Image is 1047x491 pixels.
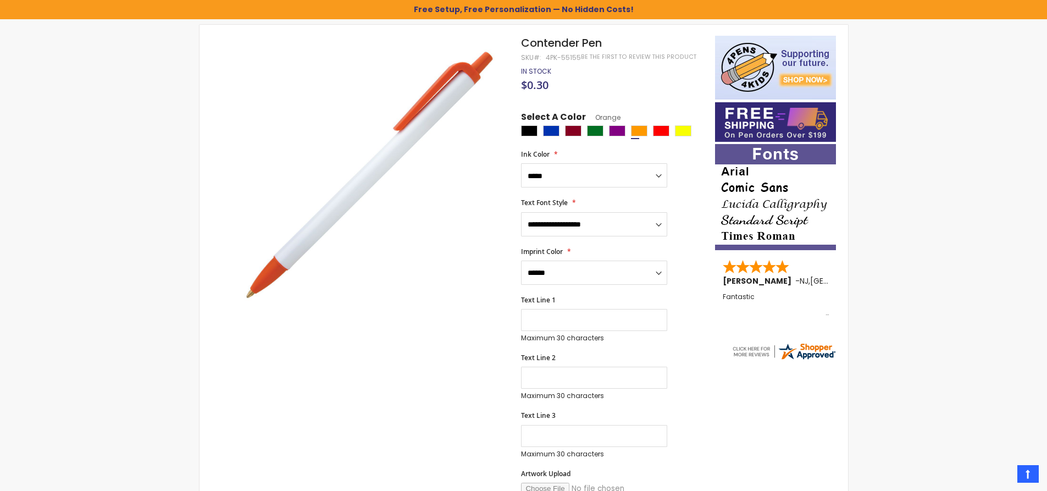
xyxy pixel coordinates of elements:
[715,36,836,100] img: 4pens 4 kids
[521,391,667,400] p: Maximum 30 characters
[715,102,836,142] img: Free shipping on orders over $199
[723,293,829,317] div: Fantastic
[731,354,837,363] a: 4pens.com certificate URL
[521,450,667,459] p: Maximum 30 characters
[543,125,559,136] div: Blue
[586,113,621,122] span: Orange
[521,111,586,126] span: Select A Color
[675,125,691,136] div: Yellow
[810,275,891,286] span: [GEOGRAPHIC_DATA]
[521,295,556,305] span: Text Line 1
[631,125,647,136] div: Orange
[521,53,541,62] strong: SKU
[956,461,1047,491] iframe: Google Customer Reviews
[587,125,603,136] div: Green
[221,35,507,320] img: orange-the_contender_pen.jpg
[581,53,696,61] a: Be the first to review this product
[565,125,581,136] div: Burgundy
[521,125,538,136] div: Black
[521,469,570,478] span: Artwork Upload
[521,247,563,256] span: Imprint Color
[795,275,891,286] span: - ,
[521,150,550,159] span: Ink Color
[521,353,556,362] span: Text Line 2
[731,341,837,361] img: 4pens.com widget logo
[521,78,549,92] span: $0.30
[546,53,581,62] div: 4PK-55155
[521,35,602,51] span: Contender Pen
[800,275,808,286] span: NJ
[609,125,625,136] div: Purple
[521,198,568,207] span: Text Font Style
[521,67,551,76] span: In stock
[521,67,551,76] div: Availability
[723,275,795,286] span: [PERSON_NAME]
[715,144,836,250] img: font-personalization-examples
[653,125,669,136] div: Red
[521,334,667,343] p: Maximum 30 characters
[521,411,556,420] span: Text Line 3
